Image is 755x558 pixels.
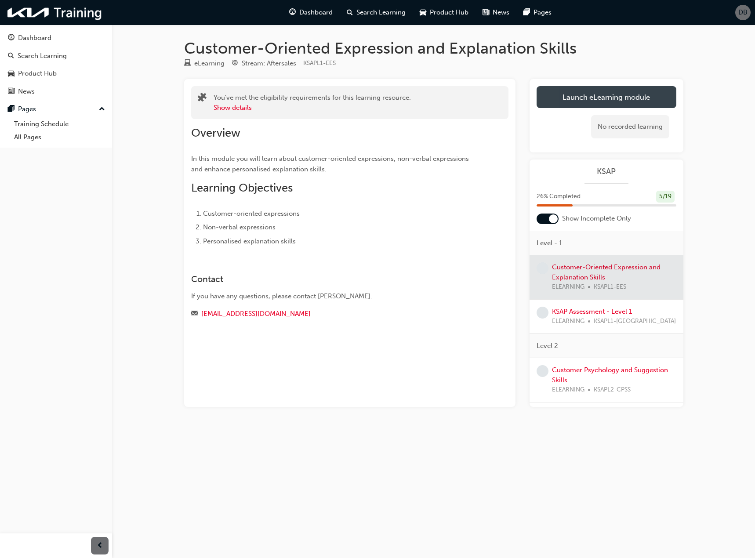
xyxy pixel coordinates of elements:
div: News [18,87,35,97]
span: email-icon [191,310,198,318]
span: Non-verbal expressions [203,223,276,231]
span: car-icon [8,70,15,78]
a: car-iconProduct Hub [413,4,476,22]
button: DB [735,5,751,20]
h3: Contact [191,274,477,284]
span: target-icon [232,60,238,68]
span: Show Incomplete Only [562,214,631,224]
span: car-icon [420,7,426,18]
span: news-icon [483,7,489,18]
a: Dashboard [4,30,109,46]
a: Customer Psychology and Suggestion Skills [552,366,668,384]
span: search-icon [347,7,353,18]
div: Search Learning [18,51,67,61]
span: Customer-oriented expressions [203,210,300,217]
a: KSAP [537,167,676,177]
a: All Pages [11,130,109,144]
a: [EMAIL_ADDRESS][DOMAIN_NAME] [201,310,311,318]
span: ELEARNING [552,316,584,326]
span: learningRecordVerb_NONE-icon [537,262,548,274]
span: Personalised explanation skills [203,237,296,245]
span: pages-icon [8,105,15,113]
span: pages-icon [523,7,530,18]
div: Pages [18,104,36,114]
div: You've met the eligibility requirements for this learning resource. [214,93,411,112]
span: Product Hub [430,7,468,18]
span: up-icon [99,104,105,115]
span: Overview [191,126,240,140]
div: Email [191,308,477,319]
span: guage-icon [8,34,15,42]
button: DashboardSearch LearningProduct HubNews [4,28,109,101]
a: search-iconSearch Learning [340,4,413,22]
a: guage-iconDashboard [282,4,340,22]
span: prev-icon [97,540,103,551]
span: search-icon [8,52,14,60]
span: Level - 1 [537,238,562,248]
div: Type [184,58,225,69]
button: Pages [4,101,109,117]
a: Launch eLearning module [537,86,676,108]
a: Training Schedule [11,117,109,131]
span: learningRecordVerb_NONE-icon [537,365,548,377]
h1: Customer-Oriented Expression and Explanation Skills [184,39,683,58]
div: Product Hub [18,69,57,79]
a: KSAP Assessment - Level 1 [552,308,632,315]
span: guage-icon [289,7,296,18]
div: Stream: Aftersales [242,58,296,69]
div: 5 / 19 [656,191,675,203]
span: Learning resource code [303,59,336,67]
span: Level 2 [537,341,558,351]
a: pages-iconPages [516,4,559,22]
span: news-icon [8,88,15,96]
img: kia-training [4,4,105,22]
span: Search Learning [356,7,406,18]
span: KSAPL1-[GEOGRAPHIC_DATA] [594,316,676,326]
span: learningResourceType_ELEARNING-icon [184,60,191,68]
span: learningRecordVerb_NONE-icon [537,307,548,319]
span: DB [738,7,748,18]
span: ELEARNING [552,385,584,395]
span: Learning Objectives [191,181,293,195]
span: KSAPL2-CPSS [594,385,631,395]
div: If you have any questions, please contact [PERSON_NAME]. [191,291,477,301]
span: Pages [534,7,552,18]
a: Search Learning [4,48,109,64]
div: eLearning [194,58,225,69]
span: Dashboard [299,7,333,18]
span: News [493,7,509,18]
span: In this module you will learn about customer-oriented expressions, non-verbal expressions and enh... [191,155,471,173]
button: Show details [214,103,252,113]
a: Product Hub [4,65,109,82]
span: 26 % Completed [537,192,581,202]
div: Stream [232,58,296,69]
div: No recorded learning [591,115,669,138]
div: Dashboard [18,33,51,43]
a: news-iconNews [476,4,516,22]
a: News [4,83,109,100]
span: puzzle-icon [198,94,207,104]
